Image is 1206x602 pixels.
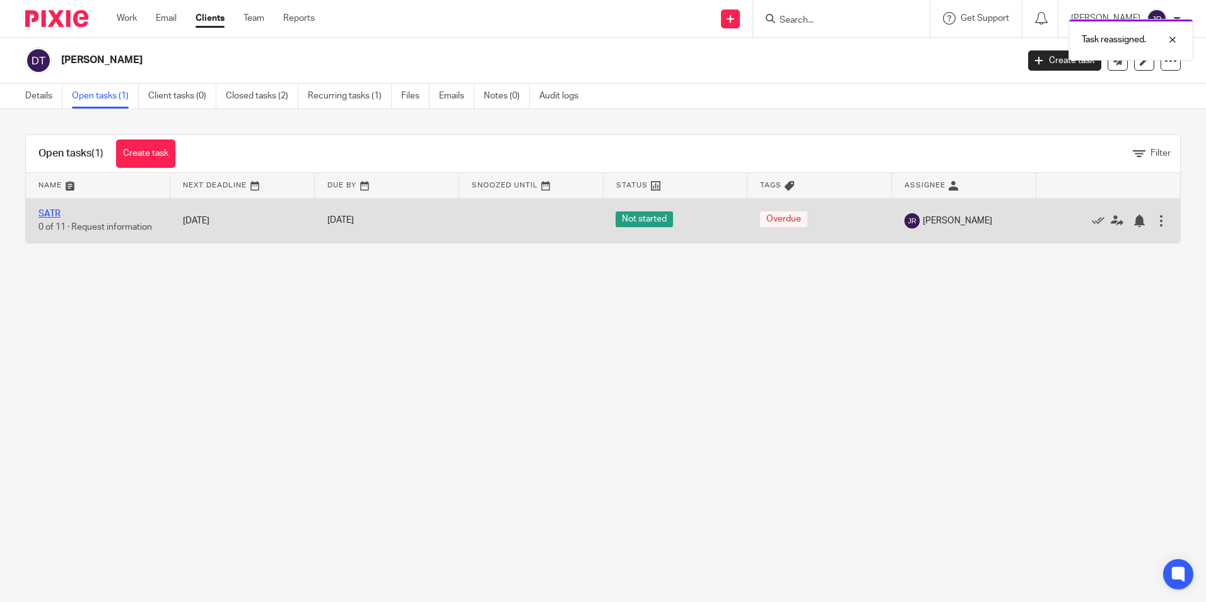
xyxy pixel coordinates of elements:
[72,84,139,109] a: Open tasks (1)
[472,182,538,189] span: Snoozed Until
[1147,9,1167,29] img: svg%3E
[38,210,61,218] a: SATR
[1082,33,1146,46] p: Task reassigned.
[616,182,648,189] span: Status
[401,84,430,109] a: Files
[760,182,782,189] span: Tags
[170,198,315,243] td: [DATE]
[25,10,88,27] img: Pixie
[283,12,315,25] a: Reports
[61,54,819,67] h2: [PERSON_NAME]
[616,211,673,227] span: Not started
[196,12,225,25] a: Clients
[38,223,152,232] span: 0 of 11 · Request information
[439,84,474,109] a: Emails
[148,84,216,109] a: Client tasks (0)
[905,213,920,228] img: svg%3E
[226,84,298,109] a: Closed tasks (2)
[327,216,354,225] span: [DATE]
[25,84,62,109] a: Details
[923,215,992,227] span: [PERSON_NAME]
[1150,149,1171,158] span: Filter
[117,12,137,25] a: Work
[1092,215,1111,227] a: Mark as done
[243,12,264,25] a: Team
[25,47,52,74] img: svg%3E
[1028,50,1101,71] a: Create task
[760,211,807,227] span: Overdue
[308,84,392,109] a: Recurring tasks (1)
[539,84,588,109] a: Audit logs
[116,139,175,168] a: Create task
[38,147,103,160] h1: Open tasks
[156,12,177,25] a: Email
[484,84,530,109] a: Notes (0)
[91,148,103,158] span: (1)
